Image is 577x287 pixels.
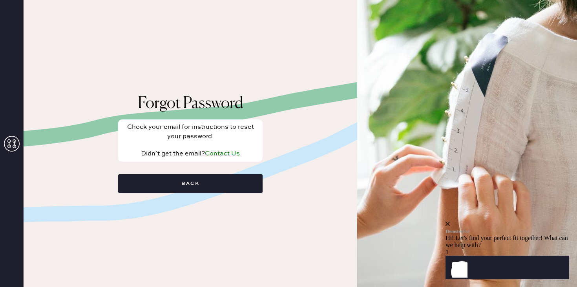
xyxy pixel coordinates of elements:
[121,123,259,141] div: Check your email for instructions to reset your password.
[205,150,240,157] a: Contact Us
[118,174,263,193] button: Back
[121,149,259,159] div: Didn’t get the email?
[118,94,263,113] h1: Forgot Password
[446,178,575,285] iframe: Front Chat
